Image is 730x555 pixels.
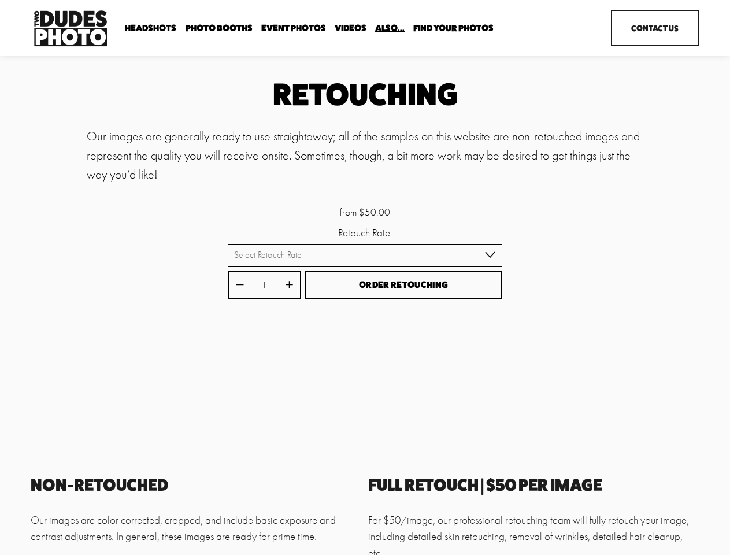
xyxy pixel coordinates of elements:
span: Headshots [125,24,176,33]
p: Our images are generally ready to use straightaway; all of the samples on this website are non-re... [87,127,643,184]
button: Increase quantity by 1 [284,280,294,290]
h1: Retouching [87,80,643,109]
label: Retouch Rate: [228,227,503,239]
a: folder dropdown [375,23,405,34]
select: Select Retouch Rate [228,244,503,267]
a: Contact Us [611,10,699,46]
a: Event Photos [261,23,326,34]
img: Two Dudes Photo | Headshots, Portraits &amp; Photo Booths [31,8,110,49]
button: Order Retouching [305,271,502,299]
a: folder dropdown [413,23,494,34]
div: from $50.00 [228,205,503,220]
h3: FULL RETOUCH | $50 Per Image [368,477,699,494]
span: Find Your Photos [413,24,494,33]
button: Decrease quantity by 1 [235,280,244,290]
span: Order Retouching [359,279,448,290]
a: folder dropdown [186,23,253,34]
span: Also... [375,24,405,33]
span: Photo Booths [186,24,253,33]
a: Videos [335,23,366,34]
a: folder dropdown [125,23,176,34]
p: Our images are color corrected, cropped, and include basic exposure and contrast adjustments. In ... [31,512,362,545]
h3: NON-RETOUCHED [31,477,362,494]
div: Quantity [228,271,301,299]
